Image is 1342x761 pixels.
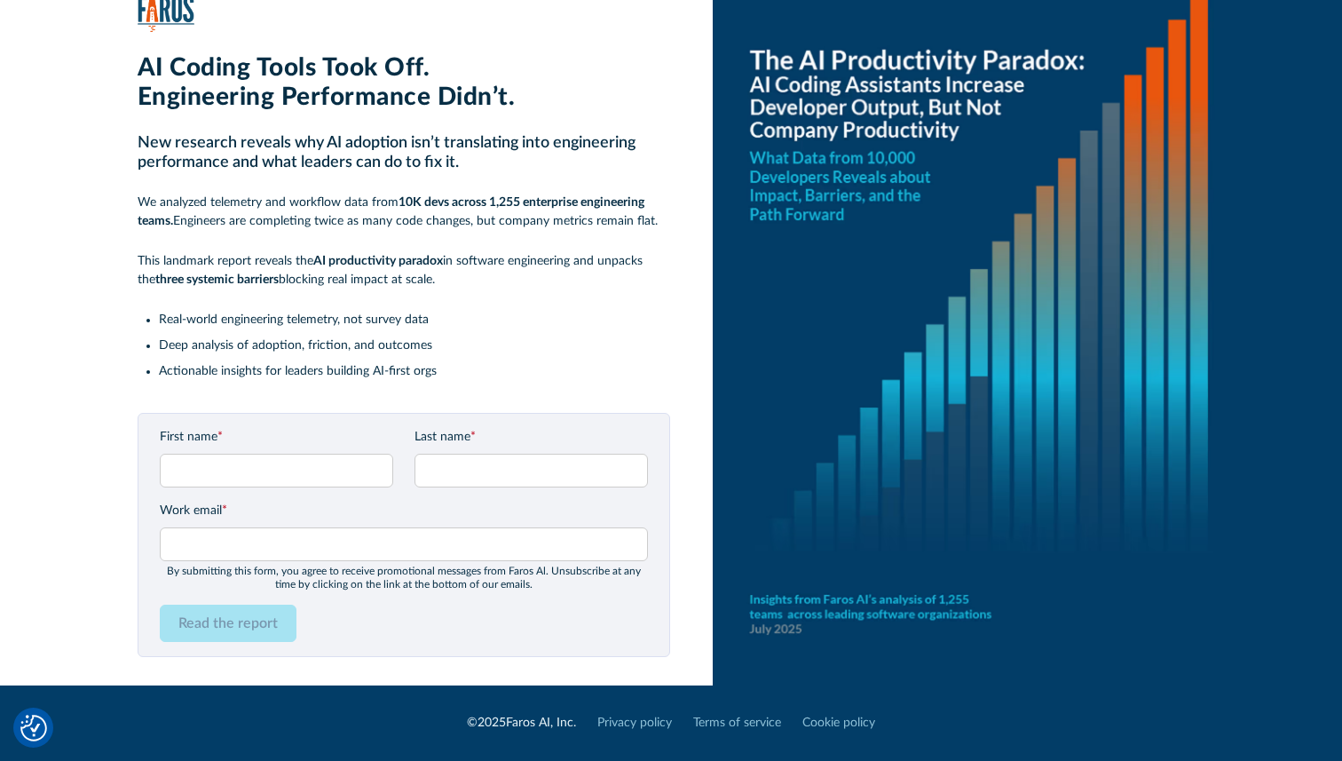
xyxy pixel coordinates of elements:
[160,428,393,447] label: First name
[159,311,670,329] li: Real-world engineering telemetry, not survey data
[478,717,506,729] span: 2025
[20,715,47,741] button: Cookie Settings
[138,196,644,227] strong: 10K devs across 1,255 enterprise engineering teams.
[138,83,670,113] h1: Engineering Performance Didn’t.
[160,428,648,642] form: Email Form
[160,565,648,591] div: By submitting this form, you agree to receive promotional messages from Faros Al. Unsubscribe at ...
[155,273,279,286] strong: three systemic barriers
[467,714,576,733] div: © Faros AI, Inc.
[160,502,648,520] label: Work email
[20,715,47,741] img: Revisit consent button
[597,714,672,733] a: Privacy policy
[138,252,670,289] p: This landmark report reveals the in software engineering and unpacks the blocking real impact at ...
[313,255,443,267] strong: AI productivity paradox
[159,337,670,355] li: Deep analysis of adoption, friction, and outcomes
[414,428,648,447] label: Last name
[693,714,781,733] a: Terms of service
[138,53,670,83] h1: AI Coding Tools Took Off.
[802,714,875,733] a: Cookie policy
[138,194,670,231] p: We analyzed telemetry and workflow data from Engineers are completing twice as many code changes,...
[138,134,670,172] h2: New research reveals why AI adoption isn’t translating into engineering performance and what lead...
[159,362,670,381] li: Actionable insights for leaders building AI-first orgs
[160,605,296,642] input: Read the report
